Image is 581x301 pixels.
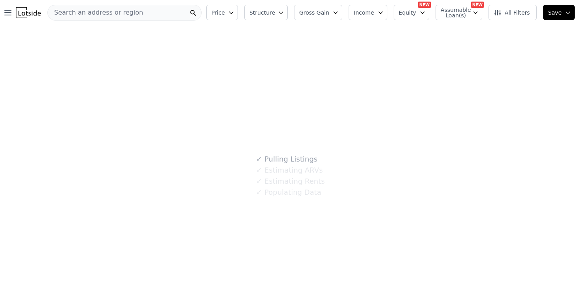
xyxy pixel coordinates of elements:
[489,5,537,20] button: All Filters
[354,9,374,17] span: Income
[244,5,288,20] button: Structure
[206,5,238,20] button: Price
[494,9,530,17] span: All Filters
[211,9,225,17] span: Price
[256,187,321,198] div: Populating Data
[436,5,482,20] button: Assumable Loan(s)
[256,176,324,187] div: Estimating Rents
[256,155,262,163] span: ✓
[349,5,387,20] button: Income
[16,7,41,18] img: Lotside
[256,177,262,185] span: ✓
[256,188,262,196] span: ✓
[256,154,317,165] div: Pulling Listings
[48,8,143,17] span: Search an address or region
[548,9,562,17] span: Save
[418,2,431,8] div: NEW
[294,5,342,20] button: Gross Gain
[249,9,275,17] span: Structure
[299,9,329,17] span: Gross Gain
[441,7,466,18] span: Assumable Loan(s)
[471,2,484,8] div: NEW
[394,5,429,20] button: Equity
[256,166,262,174] span: ✓
[399,9,416,17] span: Equity
[543,5,575,20] button: Save
[256,165,323,176] div: Estimating ARVs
